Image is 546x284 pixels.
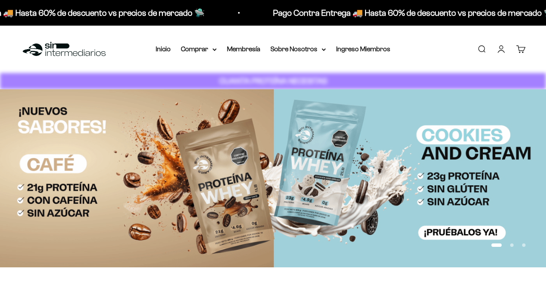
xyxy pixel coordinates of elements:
summary: Sobre Nosotros [270,44,326,55]
a: Ingreso Miembros [336,45,390,53]
a: Inicio [156,45,171,53]
summary: Comprar [181,44,217,55]
strong: CUANTA PROTEÍNA NECESITAS [219,76,327,85]
a: Membresía [227,45,260,53]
